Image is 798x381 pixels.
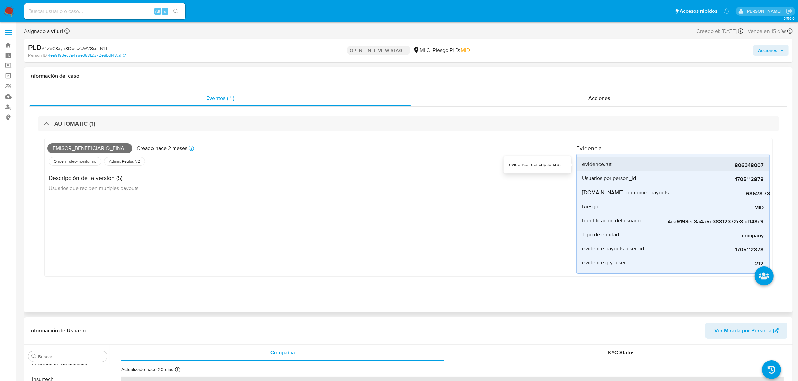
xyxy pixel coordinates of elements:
[29,73,787,79] h1: Información del caso
[50,27,63,35] b: vfiuri
[49,174,138,182] h4: Descripción de la versión (5)
[24,7,185,16] input: Buscar usuario o caso...
[121,366,173,373] p: Actualizado hace 20 días
[47,143,132,153] span: Emisor_beneficiario_final
[48,52,126,58] a: 4ea9193ec3a4a5e38812372e8bd148c9
[137,145,187,152] p: Creado hace 2 meses
[758,45,777,56] span: Acciones
[29,327,86,334] h1: Información de Usuario
[38,354,104,360] input: Buscar
[24,28,63,35] span: Asignado a
[28,52,47,58] b: Person ID
[31,354,37,359] button: Buscar
[786,8,793,15] a: Salir
[49,184,138,192] span: Usuarios que reciben multiples payouts
[745,27,746,36] span: -
[169,7,183,16] button: search-icon
[108,159,141,164] span: Admin. Reglas V2
[746,8,784,14] p: valentina.fiuri@mercadolibre.com
[155,8,160,14] span: Alt
[164,8,166,14] span: s
[38,116,779,131] div: AUTOMATIC (1)
[705,323,787,339] button: Ver Mirada por Persona
[461,46,470,54] span: MID
[53,159,97,164] span: Origen: rules-monitoring
[608,349,635,356] span: KYC Status
[724,8,730,14] a: Notificaciones
[42,45,107,52] span: # 4ZeC8xyh8DwIkZbWV8sqLN14
[748,28,786,35] span: Vence en 15 días
[433,47,470,54] span: Riesgo PLD:
[714,323,772,339] span: Ver Mirada por Persona
[270,349,295,356] span: Compañía
[54,120,95,127] h3: AUTOMATIC (1)
[696,27,743,36] div: Creado el: [DATE]
[206,94,234,102] span: Eventos ( 1 )
[413,47,430,54] div: MLC
[753,45,789,56] button: Acciones
[588,94,610,102] span: Acciones
[347,46,410,55] p: OPEN - IN REVIEW STAGE I
[28,42,42,53] b: PLD
[680,8,717,15] span: Accesos rápidos
[509,161,561,168] div: evidence_description.rut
